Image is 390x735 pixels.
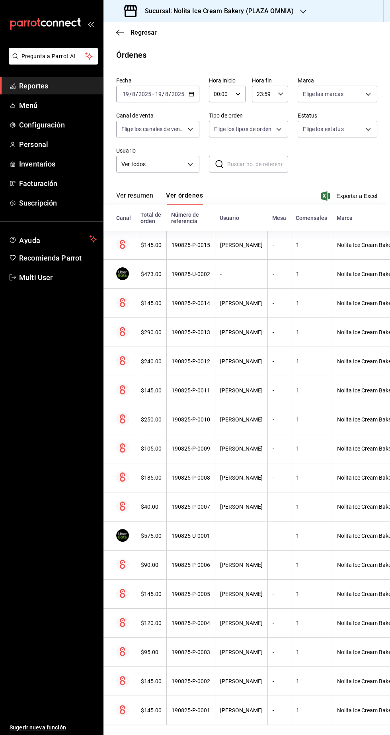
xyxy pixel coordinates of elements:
button: Ver resumen [116,192,153,205]
label: Canal de venta [116,113,199,118]
div: - [273,329,286,335]
span: Exportar a Excel [323,191,377,201]
button: open_drawer_menu [88,21,94,27]
div: Órdenes [116,49,146,61]
div: [PERSON_NAME] [220,416,263,423]
div: 1 [296,329,327,335]
button: Ver órdenes [166,192,203,205]
div: [PERSON_NAME] [220,445,263,452]
div: - [273,678,286,684]
div: $250.00 [141,416,162,423]
div: $145.00 [141,707,162,713]
div: Usuario [220,215,263,221]
div: 190825-P-0004 [172,620,210,626]
input: -- [155,91,162,97]
div: $145.00 [141,678,162,684]
span: / [169,91,171,97]
span: Menú [19,100,97,111]
div: 1 [296,242,327,248]
span: Pregunta a Parrot AI [21,52,86,61]
div: 190825-P-0010 [172,416,210,423]
div: Total de orden [140,212,162,224]
div: $105.00 [141,445,162,452]
span: Configuración [19,120,97,130]
div: 1 [296,591,327,597]
div: - [273,504,286,510]
div: - [273,271,286,277]
div: navigation tabs [116,192,203,205]
div: $185.00 [141,474,162,481]
div: - [273,416,286,423]
div: - [220,271,263,277]
button: Pregunta a Parrot AI [9,48,98,65]
div: 1 [296,445,327,452]
div: 190825-U-0001 [172,533,210,539]
div: - [273,591,286,597]
div: Canal [116,215,131,221]
div: $145.00 [141,300,162,306]
span: Reportes [19,80,97,91]
div: - [273,649,286,655]
div: 1 [296,620,327,626]
div: 1 [296,416,327,423]
div: $145.00 [141,591,162,597]
span: Inventarios [19,159,97,169]
input: Buscar no. de referencia [227,156,289,172]
div: [PERSON_NAME] [220,242,263,248]
div: - [273,387,286,394]
input: -- [132,91,136,97]
div: 1 [296,678,327,684]
span: Elige los canales de venta [121,125,185,133]
div: [PERSON_NAME] [220,620,263,626]
div: - [273,474,286,481]
div: - [273,242,286,248]
span: Elige las marcas [303,90,343,98]
div: [PERSON_NAME] [220,649,263,655]
div: 190825-P-0001 [172,707,210,713]
div: [PERSON_NAME] [220,358,263,365]
span: Regresar [131,29,157,36]
div: - [273,300,286,306]
div: $90.00 [141,562,162,568]
div: 190825-P-0014 [172,300,210,306]
span: Elige los tipos de orden [214,125,271,133]
div: 190825-P-0009 [172,445,210,452]
h3: Sucursal: Nolita Ice Cream Bakery (PLAZA OMNIA) [138,6,294,16]
div: 190825-P-0013 [172,329,210,335]
label: Usuario [116,148,199,153]
div: [PERSON_NAME] [220,474,263,481]
button: Regresar [116,29,157,36]
div: 1 [296,358,327,365]
input: ---- [171,91,185,97]
span: Suscripción [19,198,97,208]
div: 1 [296,474,327,481]
div: 190825-P-0002 [172,678,210,684]
input: ---- [138,91,152,97]
span: Multi User [19,272,97,283]
div: [PERSON_NAME] [220,591,263,597]
label: Hora fin [252,78,289,83]
div: - [273,562,286,568]
div: $575.00 [141,533,162,539]
span: / [162,91,164,97]
div: - [273,445,286,452]
span: Sugerir nueva función [10,723,97,732]
div: 1 [296,504,327,510]
label: Fecha [116,78,199,83]
div: 190825-P-0015 [172,242,210,248]
div: Mesa [272,215,286,221]
div: 190825-P-0011 [172,387,210,394]
div: 190825-U-0002 [172,271,210,277]
input: -- [165,91,169,97]
div: 190825-P-0008 [172,474,210,481]
div: 190825-P-0007 [172,504,210,510]
div: [PERSON_NAME] [220,300,263,306]
div: Número de referencia [171,212,210,224]
div: 1 [296,649,327,655]
span: Facturación [19,178,97,189]
div: $145.00 [141,387,162,394]
div: $290.00 [141,329,162,335]
div: 190825-P-0012 [172,358,210,365]
div: [PERSON_NAME] [220,387,263,394]
label: Estatus [298,113,377,118]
